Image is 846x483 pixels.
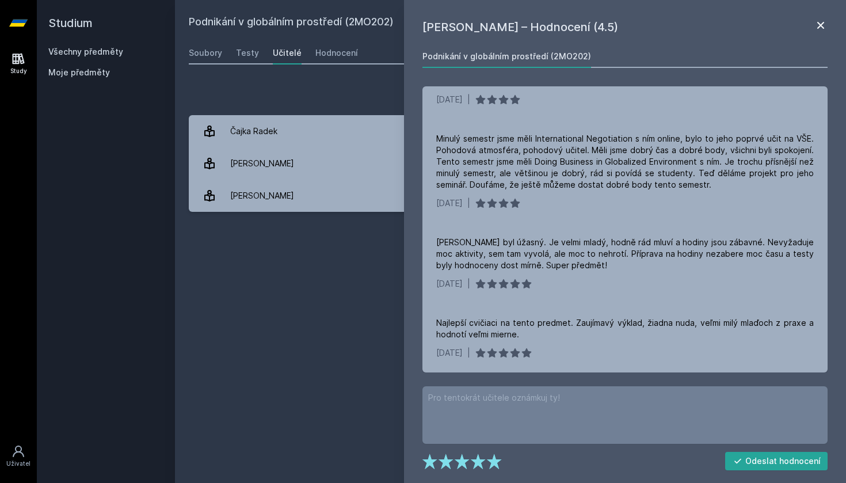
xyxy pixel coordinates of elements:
h2: Podnikání v globálním prostředí (2MO202) [189,14,703,32]
a: Soubory [189,41,222,64]
a: Study [2,46,35,81]
div: [PERSON_NAME] [230,184,294,207]
a: Učitelé [273,41,302,64]
a: Testy [236,41,259,64]
a: [PERSON_NAME] 4 hodnocení 4.5 [189,180,832,212]
span: Moje předměty [48,67,110,78]
div: Hodnocení [315,47,358,59]
div: Soubory [189,47,222,59]
div: [DATE] [436,197,463,209]
a: Čajka Radek 2 hodnocení 4.5 [189,115,832,147]
div: [DATE] [436,94,463,105]
a: Uživatel [2,439,35,474]
div: Učitelé [273,47,302,59]
div: | [467,197,470,209]
div: Uživatel [6,459,31,468]
div: Study [10,67,27,75]
div: Testy [236,47,259,59]
a: Všechny předměty [48,47,123,56]
div: [PERSON_NAME] [230,152,294,175]
div: Minulý semestr jsme měli International Negotiation s ním online, bylo to jeho poprvé učit na VŠE.... [436,133,814,191]
a: Hodnocení [315,41,358,64]
a: [PERSON_NAME] 3 hodnocení 4.0 [189,147,832,180]
div: Čajka Radek [230,120,277,143]
div: | [467,94,470,105]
